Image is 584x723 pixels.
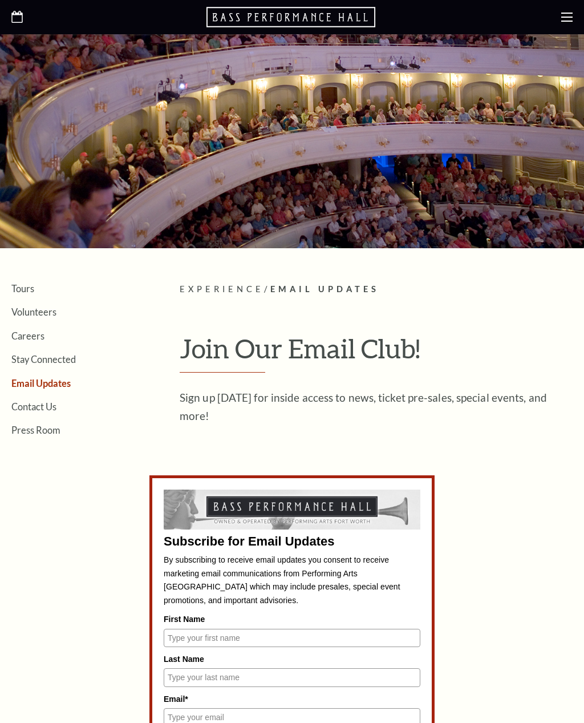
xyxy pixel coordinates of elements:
span: Experience [180,284,264,294]
a: Careers [11,330,44,341]
input: Type your first name [164,629,420,647]
a: Contact Us [11,401,56,412]
p: / [180,282,573,297]
p: Sign up [DATE] for inside access to news, ticket pre-sales, special events, and more! [180,389,550,425]
a: Email Updates [11,378,71,389]
h1: Join Our Email Club! [180,334,573,373]
span: Email Updates [270,284,379,294]
a: Tours [11,283,34,294]
a: Press Room [11,425,60,435]
label: Email* [164,693,420,705]
input: Type your last name [164,668,420,686]
label: First Name [164,613,420,625]
div: Subscribe for Email Updates [164,535,420,548]
p: By subscribing to receive email updates you consent to receive marketing email communications fro... [164,554,420,607]
a: Stay Connected [11,354,76,365]
label: Last Name [164,653,420,665]
a: Volunteers [11,306,56,317]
